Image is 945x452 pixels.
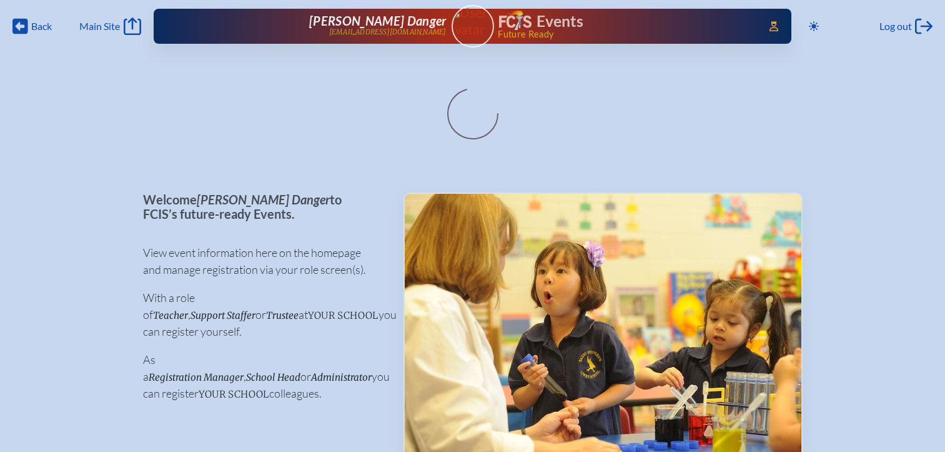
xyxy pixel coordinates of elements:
span: Trustee [266,309,299,321]
span: Log out [879,20,912,33]
span: your school [199,388,269,400]
span: School Head [246,371,300,383]
span: Main Site [79,20,120,33]
span: [PERSON_NAME] Danger [197,192,330,207]
img: User Avatar [446,4,499,38]
p: View event information here on the homepage and manage registration via your role screen(s). [143,244,383,278]
p: As a , or you can register colleagues. [143,351,383,402]
span: Teacher [153,309,188,321]
span: your school [308,309,378,321]
a: [PERSON_NAME] Danger[EMAIL_ADDRESS][DOMAIN_NAME] [194,14,447,39]
a: Main Site [79,18,141,35]
span: Back [31,20,52,33]
p: [EMAIL_ADDRESS][DOMAIN_NAME] [329,28,447,36]
p: With a role of , or at you can register yourself. [143,289,383,340]
p: Welcome to FCIS’s future-ready Events. [143,193,383,221]
span: Administrator [311,371,372,383]
span: [PERSON_NAME] Danger [309,13,446,28]
span: Future Ready [498,30,751,39]
span: Support Staffer [190,309,255,321]
div: FCIS Events — Future ready [499,10,752,39]
span: Registration Manager [149,371,244,383]
a: User Avatar [452,5,494,48]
